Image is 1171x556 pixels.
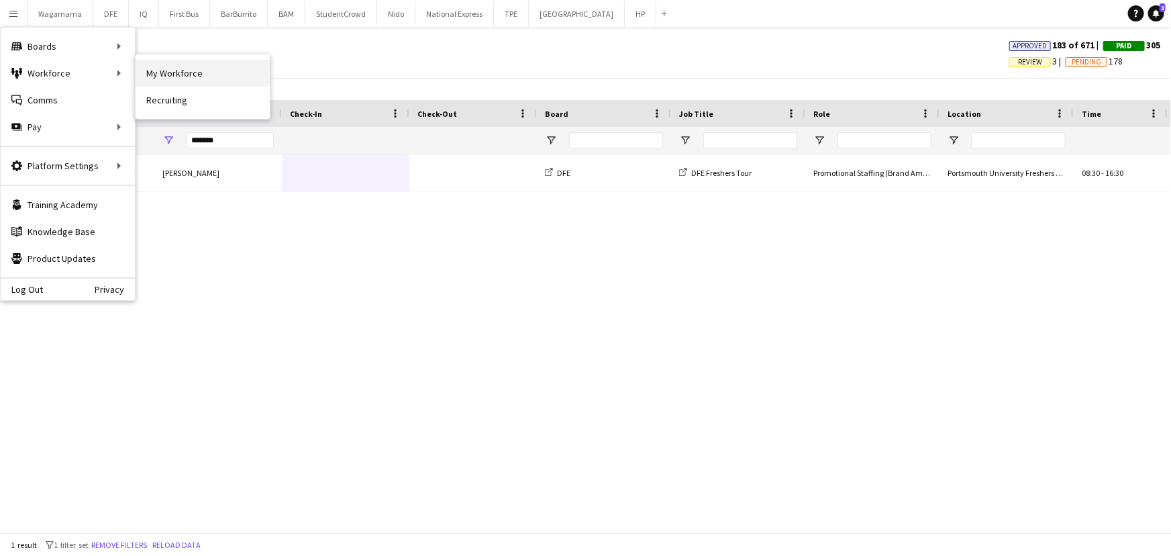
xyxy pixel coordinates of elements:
[813,109,830,119] span: Role
[569,132,663,148] input: Board Filter Input
[290,109,322,119] span: Check-In
[95,284,135,295] a: Privacy
[1,191,135,218] a: Training Academy
[545,134,557,146] button: Open Filter Menu
[1160,3,1166,12] span: 1
[129,1,159,27] button: IQ
[1,113,135,140] div: Pay
[679,109,713,119] span: Job Title
[1,87,135,113] a: Comms
[417,109,457,119] span: Check-Out
[679,168,752,178] a: DFE Freshers Tour
[813,134,825,146] button: Open Filter Menu
[1101,168,1104,178] span: -
[703,132,797,148] input: Job Title Filter Input
[679,134,691,146] button: Open Filter Menu
[948,134,960,146] button: Open Filter Menu
[545,109,568,119] span: Board
[494,1,529,27] button: TPE
[268,1,305,27] button: BAM
[1009,39,1103,51] span: 183 of 671
[1066,55,1123,67] span: 178
[377,1,415,27] button: Nido
[154,154,282,191] div: [PERSON_NAME]
[1082,168,1100,178] span: 08:30
[1,60,135,87] div: Workforce
[150,538,203,553] button: Reload data
[136,60,270,87] a: My Workforce
[625,1,656,27] button: HP
[210,1,268,27] button: BarBurrito
[1,218,135,245] a: Knowledge Base
[1013,42,1048,50] span: Approved
[557,168,570,178] span: DFE
[1105,168,1123,178] span: 16:30
[54,540,89,550] span: 1 filter set
[1082,109,1101,119] span: Time
[1117,42,1132,50] span: Paid
[1018,58,1042,66] span: Review
[939,154,1074,191] div: Portsmouth University Freshers Fair
[948,109,981,119] span: Location
[1009,55,1066,67] span: 3
[89,538,150,553] button: Remove filters
[1148,5,1164,21] a: 1
[529,1,625,27] button: [GEOGRAPHIC_DATA]
[1,284,43,295] a: Log Out
[1,245,135,272] a: Product Updates
[28,1,93,27] button: Wagamama
[545,168,570,178] a: DFE
[93,1,129,27] button: DFE
[1,33,135,60] div: Boards
[187,132,274,148] input: Name Filter Input
[1103,39,1160,51] span: 305
[136,87,270,113] a: Recruiting
[159,1,210,27] button: First Bus
[305,1,377,27] button: StudentCrowd
[162,134,174,146] button: Open Filter Menu
[691,168,752,178] span: DFE Freshers Tour
[415,1,494,27] button: National Express
[1,152,135,179] div: Platform Settings
[837,132,931,148] input: Role Filter Input
[1072,58,1101,66] span: Pending
[805,154,939,191] div: Promotional Staffing (Brand Ambassadors)
[972,132,1066,148] input: Location Filter Input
